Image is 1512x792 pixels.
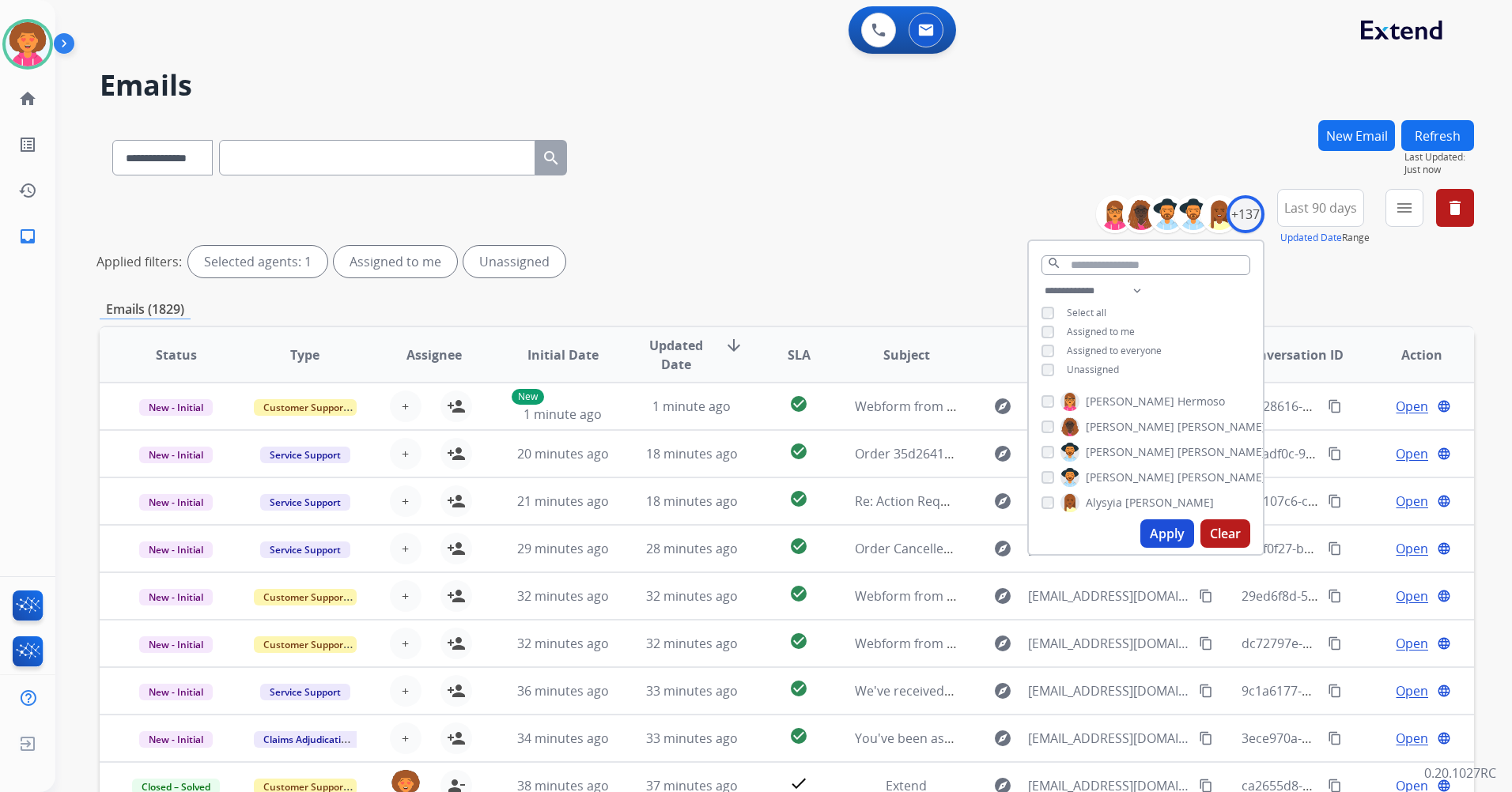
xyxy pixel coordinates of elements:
mat-icon: person_add [447,539,466,558]
span: Last 90 days [1284,205,1357,211]
span: + [402,539,409,558]
span: Type [290,345,319,364]
button: + [390,722,421,754]
mat-icon: person_add [447,444,466,463]
span: Alysyia [1086,495,1122,511]
button: + [390,628,421,659]
span: Open [1396,397,1428,416]
span: Initial Date [527,345,599,364]
mat-icon: check_circle [789,679,808,698]
span: Select all [1067,306,1106,319]
span: [EMAIL_ADDRESS][DOMAIN_NAME] [1028,681,1190,700]
mat-icon: content_copy [1328,731,1342,745]
span: New - Initial [139,684,213,700]
span: [PERSON_NAME] [1086,419,1174,435]
span: 29ed6f8d-588e-4473-992a-bb36cbdcd3c3 [1242,587,1485,605]
div: Assigned to me [334,246,457,277]
mat-icon: home [18,89,37,108]
mat-icon: content_copy [1199,731,1213,745]
mat-icon: language [1437,731,1451,745]
span: Order Cancelled 35d26410-daec-4e65-880a-082f73551bf7 [855,540,1193,557]
mat-icon: person_add [447,397,466,416]
span: 18 minutes ago [646,492,738,510]
span: + [402,729,409,748]
span: [PERSON_NAME] [1177,470,1266,485]
mat-icon: content_copy [1199,684,1213,698]
span: 32 minutes ago [646,635,738,652]
span: Assigned to me [1067,325,1135,338]
mat-icon: search [542,149,561,168]
mat-icon: content_copy [1328,541,1342,556]
mat-icon: person_add [447,634,466,653]
mat-icon: content_copy [1328,494,1342,508]
mat-icon: list_alt [18,135,37,154]
span: 3ece970a-e8ec-4df1-bece-9db9b5a946b4 [1242,730,1484,747]
mat-icon: explore [993,729,1012,748]
mat-icon: explore [993,539,1012,558]
th: Action [1345,327,1474,383]
span: Just now [1404,164,1474,176]
span: 33 minutes ago [646,730,738,747]
mat-icon: language [1437,447,1451,461]
span: [PERSON_NAME] [1125,495,1214,511]
span: Re: Action Required: You've been assigned a new service order: 787cd0ca-a300-4258-abef-453e73218e1e [855,492,1474,510]
mat-icon: content_copy [1328,447,1342,461]
mat-icon: menu [1395,198,1414,217]
span: Webform from [EMAIL_ADDRESS][DOMAIN_NAME] on [DATE] [855,635,1213,652]
span: + [402,444,409,463]
div: Unassigned [463,246,565,277]
button: + [390,438,421,470]
span: Service Support [260,541,350,558]
mat-icon: language [1437,589,1451,603]
span: Service Support [260,494,350,511]
span: New - Initial [139,447,213,463]
span: Order 35d26410-daec-4e65-880a-082f73551bf7 [855,445,1132,462]
span: Open [1396,729,1428,748]
mat-icon: check_circle [789,489,808,508]
span: 29 minutes ago [517,540,609,557]
span: 20 minutes ago [517,445,609,462]
mat-icon: explore [993,586,1012,605]
mat-icon: check_circle [789,726,808,745]
p: New [512,389,544,405]
span: We've received your message 💌 -4330477 [855,682,1107,700]
span: Open [1396,634,1428,653]
mat-icon: check_circle [789,442,808,461]
span: dc72797e-7c7b-45b1-af4e-ea991297b2ed [1242,635,1484,652]
span: [PERSON_NAME] [1086,470,1174,485]
span: 36 minutes ago [517,682,609,700]
span: 32 minutes ago [646,587,738,605]
p: 0.20.1027RC [1424,764,1496,783]
span: Subject [883,345,930,364]
span: 34 minutes ago [517,730,609,747]
span: Service Support [260,447,350,463]
span: Open [1396,492,1428,511]
img: avatar [6,22,50,66]
button: Last 90 days [1277,189,1364,227]
span: New - Initial [139,399,213,416]
span: + [402,492,409,511]
span: Range [1280,231,1370,244]
span: 18 minutes ago [646,445,738,462]
mat-icon: language [1437,399,1451,413]
button: + [390,675,421,707]
span: Updated Date [641,336,712,374]
span: Open [1396,586,1428,605]
mat-icon: delete [1446,198,1465,217]
mat-icon: person_add [447,492,466,511]
span: You've been assigned a new service order: 10592478-1b31-47a4-990d-0384efc150d1 [855,730,1352,747]
span: 33 minutes ago [646,682,738,700]
span: Conversation ID [1242,345,1344,364]
div: Selected agents: 1 [188,246,327,277]
span: + [402,397,409,416]
p: Emails (1829) [100,300,191,319]
span: + [402,681,409,700]
span: Webform from [EMAIL_ADDRESS][DOMAIN_NAME] on [DATE] [855,398,1213,415]
button: + [390,533,421,564]
span: Open [1396,681,1428,700]
span: [EMAIL_ADDRESS][DOMAIN_NAME] [1028,634,1190,653]
mat-icon: content_copy [1328,684,1342,698]
p: Applied filters: [96,252,182,271]
span: Webform from [EMAIL_ADDRESS][DOMAIN_NAME] on [DATE] [855,587,1213,605]
button: New Email [1318,120,1395,151]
